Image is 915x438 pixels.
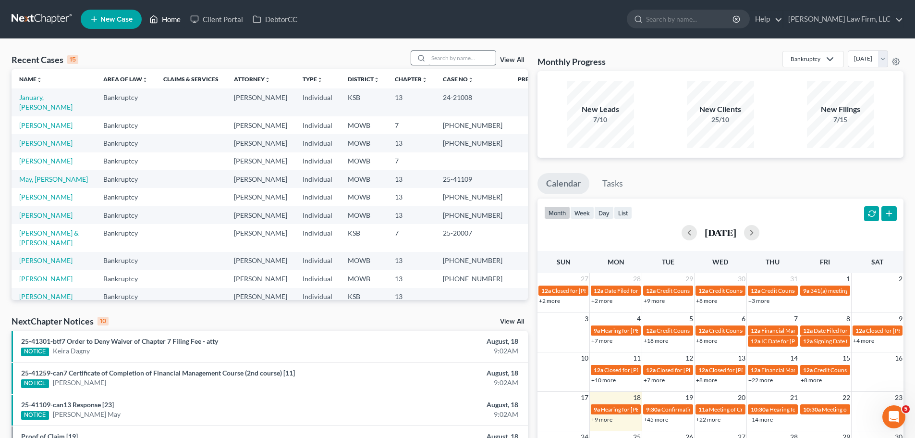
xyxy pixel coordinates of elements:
[295,88,340,116] td: Individual
[19,193,73,201] a: [PERSON_NAME]
[871,258,883,266] span: Sat
[898,273,903,285] span: 2
[696,416,720,423] a: +22 more
[761,366,873,374] span: Financial Management for [PERSON_NAME]
[387,188,435,206] td: 13
[646,406,660,413] span: 9:30a
[374,77,379,83] i: unfold_more
[317,77,323,83] i: unfold_more
[435,206,510,224] td: [PHONE_NUMBER]
[845,313,851,325] span: 8
[500,57,524,63] a: View All
[803,366,813,374] span: 12a
[248,11,302,28] a: DebtorCC
[96,288,156,306] td: Bankruptcy
[567,104,634,115] div: New Leads
[751,327,760,334] span: 12a
[698,327,708,334] span: 12a
[226,116,295,134] td: [PERSON_NAME]
[751,287,760,294] span: 12a
[688,313,694,325] span: 5
[19,292,73,300] a: [PERSON_NAME]
[539,297,560,304] a: +2 more
[803,327,813,334] span: 12a
[387,270,435,288] td: 13
[580,352,589,364] span: 10
[295,288,340,306] td: Individual
[295,270,340,288] td: Individual
[19,75,42,83] a: Nameunfold_more
[537,173,589,194] a: Calendar
[644,337,668,344] a: +18 more
[295,116,340,134] td: Individual
[226,170,295,188] td: [PERSON_NAME]
[737,392,746,403] span: 20
[21,369,295,377] a: 25-41259-can7 Certificate of Completion of Financial Management Course (2nd course) [11]
[748,376,773,384] a: +22 more
[601,327,676,334] span: Hearing for [PERSON_NAME]
[842,352,851,364] span: 15
[801,376,822,384] a: +8 more
[53,378,106,388] a: [PERSON_NAME]
[387,152,435,170] td: 7
[340,134,387,152] td: MOWB
[791,55,820,63] div: Bankruptcy
[387,206,435,224] td: 13
[340,252,387,270] td: MOWB
[422,77,427,83] i: unfold_more
[96,188,156,206] td: Bankruptcy
[295,252,340,270] td: Individual
[19,256,73,264] a: [PERSON_NAME]
[387,88,435,116] td: 13
[226,270,295,288] td: [PERSON_NAME]
[632,352,642,364] span: 11
[761,338,835,345] span: IC Date for [PERSON_NAME]
[435,270,510,288] td: [PHONE_NUMBER]
[37,77,42,83] i: unfold_more
[142,77,148,83] i: unfold_more
[96,116,156,134] td: Bankruptcy
[789,273,799,285] span: 31
[761,327,873,334] span: Financial Management for [PERSON_NAME]
[96,170,156,188] td: Bankruptcy
[810,287,903,294] span: 341(a) meeting for [PERSON_NAME]
[96,252,156,270] td: Bankruptcy
[96,206,156,224] td: Bankruptcy
[594,327,600,334] span: 9a
[646,327,656,334] span: 12a
[580,392,589,403] span: 17
[537,56,606,67] h3: Monthly Progress
[387,116,435,134] td: 7
[145,11,185,28] a: Home
[853,337,874,344] a: +4 more
[644,416,668,423] a: +45 more
[435,188,510,206] td: [PHONE_NUMBER]
[359,368,518,378] div: August, 18
[340,152,387,170] td: MOWB
[594,173,632,194] a: Tasks
[156,69,226,88] th: Claims & Services
[21,411,49,420] div: NOTICE
[594,366,603,374] span: 12a
[518,75,544,83] a: Prefixunfold_more
[845,273,851,285] span: 1
[709,366,839,374] span: Closed for [PERSON_NAME][GEOGRAPHIC_DATA]
[636,313,642,325] span: 4
[19,157,73,165] a: [PERSON_NAME]
[96,152,156,170] td: Bankruptcy
[748,416,773,423] a: +14 more
[751,338,760,345] span: 12a
[696,297,717,304] a: +8 more
[662,258,674,266] span: Tue
[709,327,809,334] span: Credit Counseling for [PERSON_NAME]
[807,115,874,125] div: 7/15
[793,313,799,325] span: 7
[751,366,760,374] span: 12a
[19,175,88,183] a: May, [PERSON_NAME]
[632,392,642,403] span: 18
[295,224,340,251] td: Individual
[614,206,632,219] button: list
[295,206,340,224] td: Individual
[842,392,851,403] span: 22
[644,376,665,384] a: +7 more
